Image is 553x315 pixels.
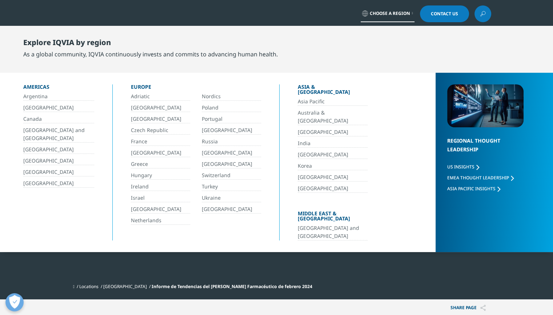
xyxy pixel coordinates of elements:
a: Ireland [131,183,190,191]
div: Europe [131,84,261,92]
a: Ukraine [202,194,261,202]
a: [GEOGRAPHIC_DATA] [202,126,261,135]
a: [GEOGRAPHIC_DATA] [23,145,94,154]
a: France [131,137,190,146]
a: [GEOGRAPHIC_DATA] [202,205,261,214]
a: [GEOGRAPHIC_DATA] [298,128,368,136]
a: [GEOGRAPHIC_DATA] [202,149,261,157]
div: Middle East & [GEOGRAPHIC_DATA] [298,211,368,224]
div: As a global community, IQVIA continuously invests and commits to advancing human health. [23,50,278,59]
a: [GEOGRAPHIC_DATA] [202,160,261,168]
a: Argentina [23,92,94,101]
a: [GEOGRAPHIC_DATA] [298,173,368,182]
span: US Insights [447,164,474,170]
a: Hungary [131,171,190,180]
a: [GEOGRAPHIC_DATA] [131,149,190,157]
a: EMEA Thought Leadership [447,175,514,181]
a: Korea [298,162,368,170]
a: US Insights [447,164,479,170]
button: Abrir preferencias [5,293,24,311]
img: Share PAGE [480,305,486,311]
a: Locations [79,283,99,290]
a: Asia Pacific [298,97,368,106]
div: Asia & [GEOGRAPHIC_DATA] [298,84,368,97]
span: Contact Us [431,12,458,16]
div: Regional Thought Leadership [447,136,524,163]
a: Greece [131,160,190,168]
a: Adriatic [131,92,190,101]
a: [GEOGRAPHIC_DATA] [23,104,94,112]
a: [GEOGRAPHIC_DATA] [298,184,368,193]
a: Israel [131,194,190,202]
a: [GEOGRAPHIC_DATA] [23,168,94,176]
a: Czech Republic [131,126,190,135]
a: [GEOGRAPHIC_DATA] [131,104,190,112]
a: [GEOGRAPHIC_DATA] [23,157,94,165]
a: [GEOGRAPHIC_DATA] [131,115,190,123]
a: Asia Pacific Insights [447,186,500,192]
a: [GEOGRAPHIC_DATA] [298,151,368,159]
a: [GEOGRAPHIC_DATA] and [GEOGRAPHIC_DATA] [23,126,94,143]
a: Contact Us [420,5,469,22]
span: EMEA Thought Leadership [447,175,509,181]
a: Australia & [GEOGRAPHIC_DATA] [298,109,368,125]
a: Turkey [202,183,261,191]
a: Canada [23,115,94,123]
a: [GEOGRAPHIC_DATA] [103,283,147,290]
a: Netherlands [131,216,190,225]
a: Poland [202,104,261,112]
a: Russia [202,137,261,146]
img: 2093_analyzing-data-using-big-screen-display-and-laptop.png [447,84,524,127]
a: Switzerland [202,171,261,180]
a: [GEOGRAPHIC_DATA] and [GEOGRAPHIC_DATA] [298,224,368,240]
nav: Primary [123,25,491,60]
a: [GEOGRAPHIC_DATA] [131,205,190,214]
a: India [298,139,368,148]
span: Informe de Tendencias del [PERSON_NAME] Farmacéutico de febrero 2024 [152,283,312,290]
span: Choose a Region [370,11,410,16]
a: Portugal [202,115,261,123]
div: Explore IQVIA by region [23,38,278,50]
div: Americas [23,84,94,92]
a: Nordics [202,92,261,101]
a: [GEOGRAPHIC_DATA] [23,179,94,188]
span: Asia Pacific Insights [447,186,496,192]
